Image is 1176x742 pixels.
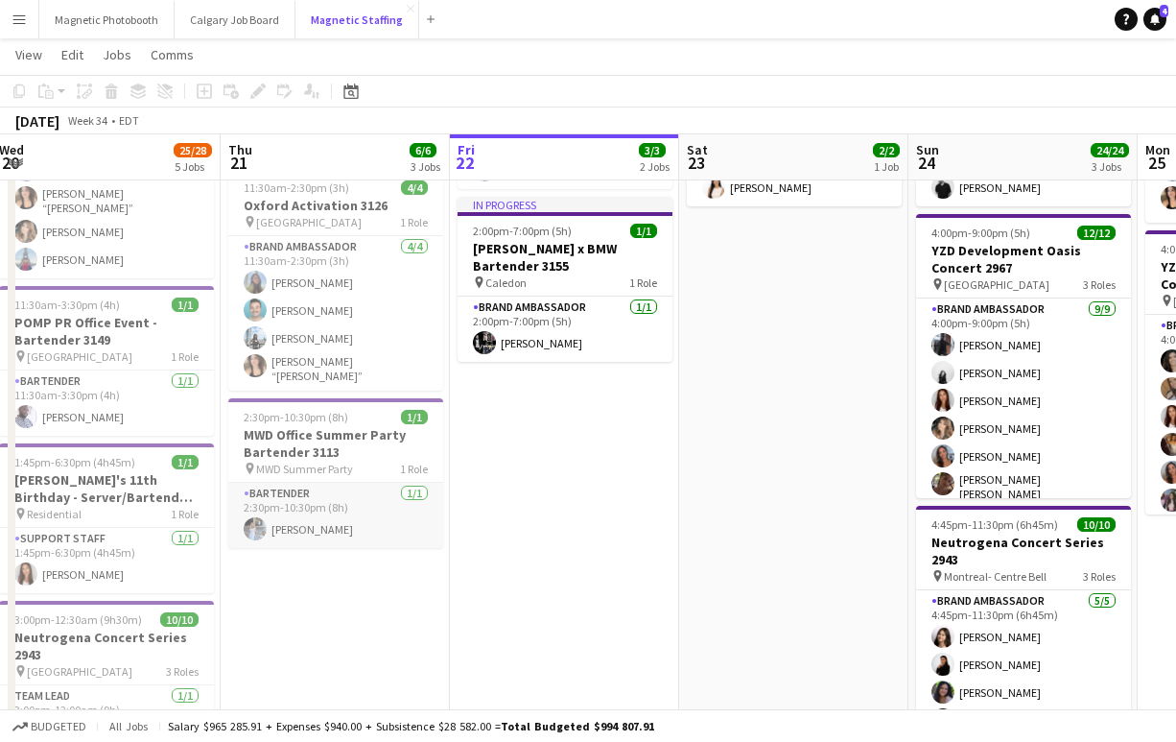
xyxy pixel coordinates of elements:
app-job-card: In progress2:00pm-7:00pm (5h)1/1[PERSON_NAME] x BMW Bartender 3155 Caledon1 RoleBrand Ambassador1... [458,197,672,362]
span: 1/1 [630,224,657,238]
span: 1/1 [172,298,199,312]
span: Sun [916,141,939,158]
span: 25/28 [174,143,212,157]
span: 2/2 [873,143,900,157]
span: 22 [455,152,475,174]
span: Caledon [485,275,527,290]
span: 11:30am-3:30pm (4h) [14,298,120,312]
span: 6/6 [410,143,436,157]
span: 12/12 [1077,226,1116,240]
span: Residential [27,507,82,521]
span: 10/10 [1077,517,1116,532]
span: Edit [61,46,83,63]
button: Magnetic Staffing [295,1,419,38]
span: All jobs [106,719,152,733]
span: [GEOGRAPHIC_DATA] [27,664,132,679]
span: Jobs [103,46,131,63]
div: In progress [458,197,672,212]
a: View [8,42,50,67]
app-card-role: Bartender1/12:30pm-10:30pm (8h)[PERSON_NAME] [228,483,443,548]
app-card-role: Brand Ambassador4/411:30am-2:30pm (3h)[PERSON_NAME][PERSON_NAME][PERSON_NAME][PERSON_NAME] “[PERS... [228,236,443,391]
span: View [15,46,42,63]
a: Comms [143,42,201,67]
span: 2:00pm-7:00pm (5h) [473,224,572,238]
span: 3 Roles [1083,569,1116,584]
h3: [PERSON_NAME] x BMW Bartender 3155 [458,240,672,275]
span: 3:00pm-12:30am (9h30m) (Thu) [14,612,160,627]
span: 4:00pm-9:00pm (5h) [931,226,1030,240]
span: 1 Role [171,349,199,364]
div: EDT [119,113,139,128]
span: 25 [1142,152,1170,174]
span: 2:30pm-10:30pm (8h) [244,410,348,424]
span: 4 [1160,5,1168,17]
span: 23 [684,152,708,174]
h3: Neutrogena Concert Series 2943 [916,534,1131,568]
span: 10/10 [160,612,199,627]
a: 4 [1143,8,1166,31]
span: MWD Summer Party [256,462,353,476]
div: 3 Jobs [1092,159,1128,174]
span: 1/1 [172,455,199,469]
span: 1 Role [400,462,428,476]
button: Budgeted [10,716,89,737]
div: 2 Jobs [640,159,670,174]
div: [DATE] [15,111,59,131]
span: Week 34 [63,113,111,128]
span: 1:45pm-6:30pm (4h45m) [14,455,135,469]
app-card-role: Brand Ambassador1/12:00pm-7:00pm (5h)[PERSON_NAME] [458,297,672,362]
span: 24 [913,152,939,174]
span: [GEOGRAPHIC_DATA] [944,277,1049,292]
span: Total Budgeted $994 807.91 [501,719,654,733]
h3: Oxford Activation 3126 [228,197,443,214]
button: Calgary Job Board [175,1,295,38]
div: Salary $965 285.91 + Expenses $940.00 + Subsistence $28 582.00 = [168,719,654,733]
span: Thu [228,141,252,158]
span: 3 Roles [1083,277,1116,292]
a: Jobs [95,42,139,67]
span: 24/24 [1091,143,1129,157]
div: 1 Job [874,159,899,174]
span: Mon [1145,141,1170,158]
span: 1 Role [629,275,657,290]
span: Budgeted [31,720,86,733]
div: 3 Jobs [411,159,440,174]
span: Sat [687,141,708,158]
span: Comms [151,46,194,63]
app-job-card: 2:30pm-10:30pm (8h)1/1MWD Office Summer Party Bartender 3113 MWD Summer Party1 RoleBartender1/12:... [228,398,443,548]
button: Magnetic Photobooth [39,1,175,38]
div: 5 Jobs [175,159,211,174]
span: 1 Role [171,507,199,521]
span: 1/1 [401,410,428,424]
span: 1 Role [400,215,428,229]
span: Fri [458,141,475,158]
app-job-card: 4:00pm-9:00pm (5h)12/12YZD Development Oasis Concert 2967 [GEOGRAPHIC_DATA]3 RolesBrand Ambassado... [916,214,1131,498]
span: 3/3 [639,143,666,157]
a: Edit [54,42,91,67]
app-card-role: Brand Ambassador9/94:00pm-9:00pm (5h)[PERSON_NAME][PERSON_NAME][PERSON_NAME][PERSON_NAME][PERSON_... [916,299,1131,592]
span: 4:45pm-11:30pm (6h45m) [931,517,1058,532]
span: 4/4 [401,180,428,195]
h3: MWD Office Summer Party Bartender 3113 [228,426,443,461]
span: [GEOGRAPHIC_DATA] [256,215,362,229]
span: 21 [225,152,252,174]
h3: YZD Development Oasis Concert 2967 [916,242,1131,276]
span: Montreal- Centre Bell [944,569,1047,584]
app-job-card: 11:30am-2:30pm (3h)4/4Oxford Activation 3126 [GEOGRAPHIC_DATA]1 RoleBrand Ambassador4/411:30am-2:... [228,169,443,391]
span: 3 Roles [166,664,199,679]
span: 11:30am-2:30pm (3h) [244,180,349,195]
span: [GEOGRAPHIC_DATA] [27,349,132,364]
